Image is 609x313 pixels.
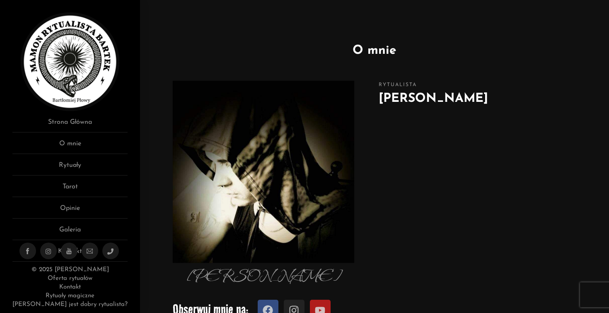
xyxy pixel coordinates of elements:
[12,203,128,219] a: Opinie
[59,284,81,290] a: Kontakt
[379,89,592,108] h2: [PERSON_NAME]
[157,263,370,291] p: [PERSON_NAME]
[12,117,128,132] a: Strona Główna
[152,41,597,60] h1: O mnie
[46,293,94,299] a: Rytuały magiczne
[12,301,128,308] a: [PERSON_NAME] jest dobry rytualista?
[12,160,128,176] a: Rytuały
[21,12,119,111] img: Rytualista Bartek
[12,139,128,154] a: O mnie
[48,275,92,282] a: Oferta rytuałów
[379,81,592,89] span: Rytualista
[12,225,128,240] a: Galeria
[12,182,128,197] a: Tarot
